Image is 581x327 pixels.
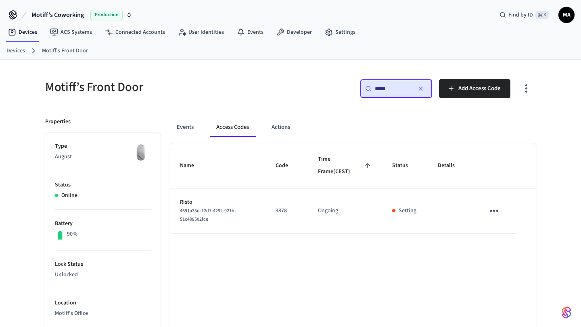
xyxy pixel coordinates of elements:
button: Access Codes [210,118,255,137]
span: 4691a35d-12d7-4292-921b-51c408502fce [180,207,236,223]
p: August [55,153,151,161]
a: Devices [2,25,44,39]
p: Motiff’s Office [55,309,151,318]
a: Settings [318,25,362,39]
p: 3878 [276,207,299,215]
a: Connected Accounts [98,25,171,39]
p: Online [61,191,77,200]
span: Add Access Code [458,83,501,94]
p: Risto [180,198,256,207]
button: Add Access Code [439,79,510,98]
span: Status [392,159,418,172]
p: Unlocked [55,271,151,279]
p: Location [55,299,151,307]
img: August Wifi Smart Lock 3rd Gen, Silver, Front [131,142,151,162]
button: Events [170,118,200,137]
div: Find by ID⌘ K [493,8,555,22]
p: 90% [67,230,77,238]
p: Type [55,142,151,151]
a: Motiff’s Front Door [42,47,88,55]
p: Setting [399,207,416,215]
a: Events [230,25,270,39]
span: Name [180,159,205,172]
span: ⌘ K [535,11,549,19]
table: sticky table [170,143,536,234]
h5: Motiff’s Front Door [45,79,286,95]
p: Status [55,181,151,189]
span: Find by ID [508,11,533,19]
td: Ongoing [308,188,382,234]
p: Battery [55,219,151,228]
a: Developer [270,25,318,39]
span: Details [438,159,465,172]
a: User Identities [171,25,230,39]
img: SeamLogoGradient.69752ec5.svg [562,306,571,319]
span: Production [90,10,123,20]
button: Actions [265,118,297,137]
button: MA [558,7,575,23]
p: Lock Status [55,260,151,269]
span: Code [276,159,299,172]
a: ACS Systems [44,25,98,39]
span: Motiff's Coworking [31,10,84,20]
div: ant example [170,118,536,137]
a: Devices [6,47,25,55]
span: Time Frame(CEST) [318,153,372,178]
span: MA [559,8,574,22]
p: Properties [45,118,71,126]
